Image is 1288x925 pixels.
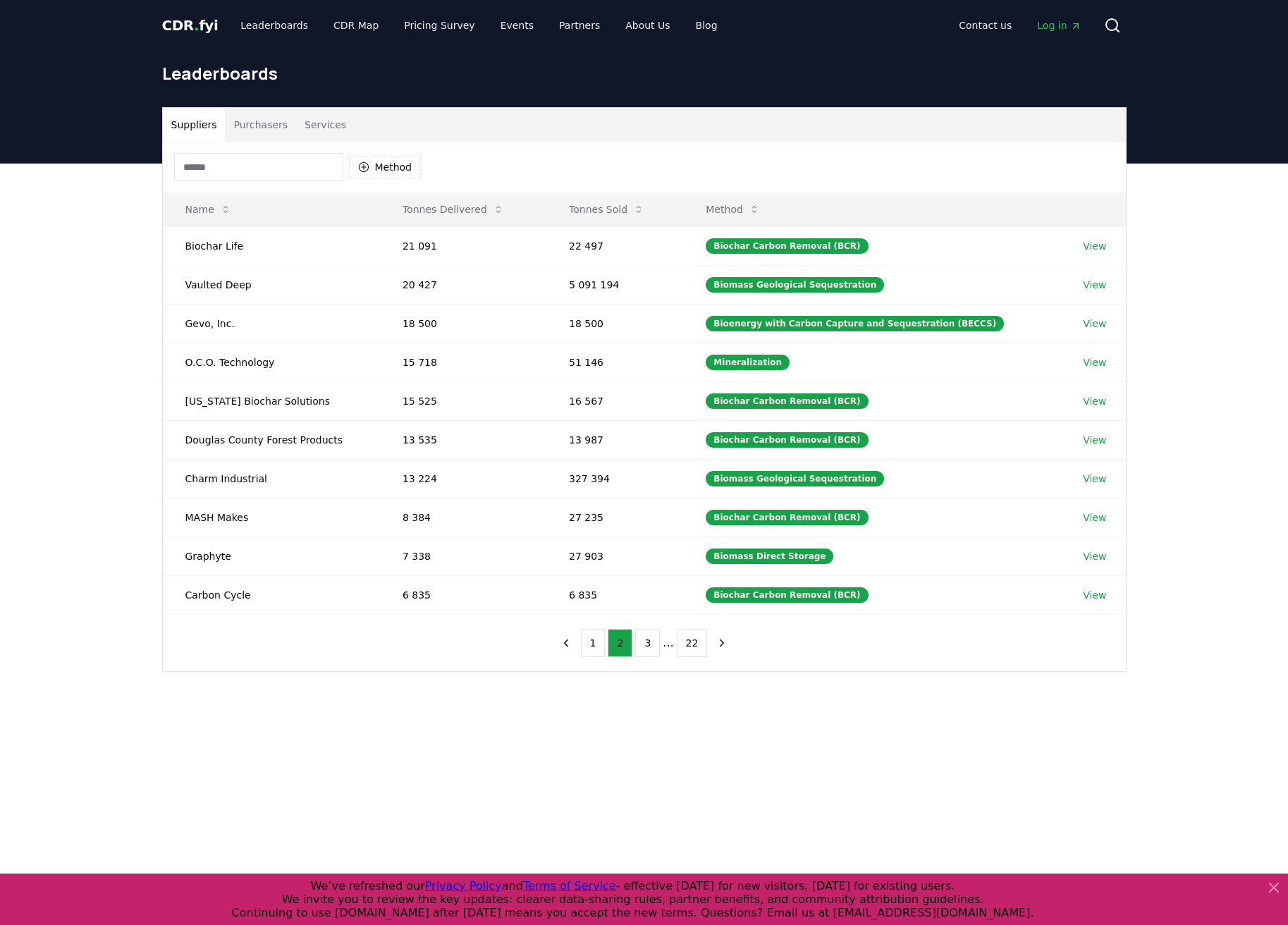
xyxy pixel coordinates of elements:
a: Events [489,13,545,38]
td: 13 224 [380,459,546,498]
td: 6 835 [546,575,683,614]
td: 27 903 [546,537,683,575]
a: Blog [685,13,729,38]
td: 16 567 [546,381,683,420]
a: View [1083,510,1106,525]
div: Biochar Carbon Removal (BCR) [706,238,868,254]
div: Biochar Carbon Removal (BCR) [706,510,868,525]
a: View [1083,472,1106,486]
td: 6 835 [380,575,546,614]
a: View [1083,433,1106,447]
button: 1 [581,629,606,657]
td: MASH Makes [163,498,380,537]
button: Purchasers [225,108,296,142]
td: 5 091 194 [546,265,683,304]
a: View [1083,588,1106,602]
a: View [1083,355,1106,369]
div: Biochar Carbon Removal (BCR) [706,587,868,603]
td: 8 384 [380,498,546,537]
td: 15 718 [380,343,546,381]
div: Biomass Geological Sequestration [706,471,884,486]
td: Gevo, Inc. [163,304,380,343]
td: 51 146 [546,343,683,381]
td: 15 525 [380,381,546,420]
span: Log in [1037,18,1081,32]
a: About Us [614,13,681,38]
a: CDR.fyi [162,16,219,35]
td: 20 427 [380,265,546,304]
a: View [1083,394,1106,408]
td: 18 500 [380,304,546,343]
button: next page [710,629,734,657]
button: Name [174,195,243,223]
span: CDR fyi [162,17,219,34]
nav: Main [947,13,1092,38]
a: View [1083,239,1106,253]
td: 21 091 [380,226,546,265]
a: View [1083,549,1106,563]
div: Biochar Carbon Removal (BCR) [706,393,868,409]
td: 13 535 [380,420,546,459]
td: 13 987 [546,420,683,459]
a: Pricing Survey [393,13,486,38]
td: 7 338 [380,537,546,575]
button: 22 [677,629,708,657]
button: previous page [554,629,578,657]
div: Mineralization [706,355,790,370]
td: O.C.O. Technology [163,343,380,381]
button: Method [694,195,771,223]
span: . [194,17,199,34]
td: Biochar Life [163,226,380,265]
button: Method [349,156,422,178]
div: Biomass Direct Storage [706,549,833,564]
td: Carbon Cycle [163,575,380,614]
h1: Leaderboards [162,62,1127,85]
a: Contact us [947,13,1023,38]
td: 327 394 [546,459,683,498]
button: 3 [635,629,660,657]
td: Vaulted Deep [163,265,380,304]
a: View [1083,278,1106,292]
td: 22 497 [546,226,683,265]
div: Biochar Carbon Removal (BCR) [706,432,868,448]
td: 18 500 [546,304,683,343]
a: CDR Map [322,13,390,38]
div: Bioenergy with Carbon Capture and Sequestration (BECCS) [706,316,1004,331]
a: Partners [548,13,611,38]
button: 2 [608,629,632,657]
button: Services [296,108,355,142]
a: View [1083,317,1106,331]
td: Douglas County Forest Products [163,420,380,459]
td: 27 235 [546,498,683,537]
a: Leaderboards [229,13,319,38]
button: Tonnes Sold [558,195,656,223]
a: Log in [1026,13,1092,38]
button: Tonnes Delivered [391,195,515,223]
li: ... [663,635,673,651]
button: Suppliers [163,108,226,142]
td: Graphyte [163,537,380,575]
td: [US_STATE] Biochar Solutions [163,381,380,420]
td: Charm Industrial [163,459,380,498]
nav: Main [229,13,728,38]
div: Biomass Geological Sequestration [706,277,884,293]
